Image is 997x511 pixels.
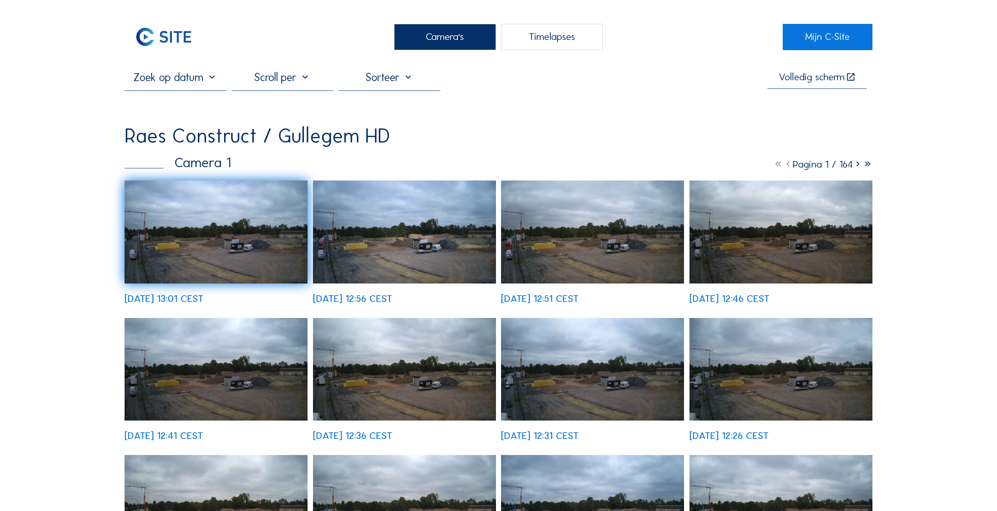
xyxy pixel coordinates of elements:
img: image_53438051 [313,318,496,421]
div: [DATE] 12:36 CEST [313,431,392,441]
img: image_53438611 [313,181,496,283]
img: image_53438190 [125,318,308,421]
img: image_53438751 [125,181,308,283]
div: Volledig scherm [779,72,845,82]
input: Zoek op datum 󰅀 [125,70,226,84]
img: image_53438469 [501,181,684,283]
img: image_53438331 [689,181,872,283]
a: Mijn C-Site [783,24,872,50]
img: C-SITE Logo [125,24,203,50]
div: [DATE] 13:01 CEST [125,294,203,303]
span: Pagina 1 / 164 [793,158,853,170]
a: C-SITE Logo [125,24,214,50]
div: [DATE] 12:26 CEST [689,431,769,441]
div: [DATE] 12:56 CEST [313,294,392,303]
div: Timelapses [501,24,603,50]
div: [DATE] 12:46 CEST [689,294,769,303]
img: image_53437766 [689,318,872,421]
img: image_53437914 [501,318,684,421]
div: Raes Construct / Gullegem HD [125,126,390,146]
div: [DATE] 12:41 CEST [125,431,203,441]
div: Camera's [394,24,496,50]
div: [DATE] 12:31 CEST [501,431,579,441]
div: Camera 1 [125,155,231,170]
div: [DATE] 12:51 CEST [501,294,579,303]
